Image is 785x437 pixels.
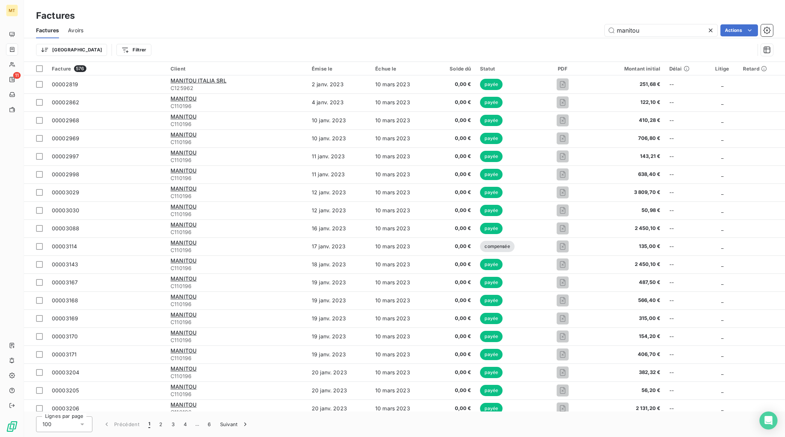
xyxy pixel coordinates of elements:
[52,99,79,105] span: 00002862
[437,351,471,358] span: 0,00 €
[721,387,723,393] span: _
[52,315,78,321] span: 00003169
[480,133,503,144] span: payée
[593,369,661,376] span: 382,32 €
[371,237,433,255] td: 10 mars 2023
[593,333,661,340] span: 154,20 €
[665,147,706,165] td: --
[171,246,303,254] span: C110196
[171,210,303,218] span: C110196
[721,297,723,303] span: _
[171,282,303,290] span: C110196
[721,261,723,267] span: _
[759,411,777,429] div: Open Intercom Messenger
[665,93,706,111] td: --
[216,416,254,432] button: Suivant
[480,259,503,270] span: payée
[721,135,723,141] span: _
[721,171,723,177] span: _
[371,129,433,147] td: 10 mars 2023
[593,351,661,358] span: 406,70 €
[52,207,79,213] span: 00003030
[721,315,723,321] span: _
[371,327,433,345] td: 10 mars 2023
[743,66,780,72] div: Retard
[171,239,196,246] span: MANITOU
[437,153,471,160] span: 0,00 €
[721,369,723,375] span: _
[593,117,661,124] span: 410,28 €
[52,243,77,249] span: 00003114
[307,363,371,381] td: 20 janv. 2023
[6,420,18,432] img: Logo LeanPay
[52,387,79,393] span: 00003205
[52,81,78,87] span: 00002819
[721,225,723,231] span: _
[371,183,433,201] td: 10 mars 2023
[480,169,503,180] span: payée
[437,405,471,412] span: 0,00 €
[437,99,471,106] span: 0,00 €
[665,201,706,219] td: --
[307,381,371,399] td: 20 janv. 2023
[155,416,167,432] button: 2
[371,93,433,111] td: 10 mars 2023
[437,117,471,124] span: 0,00 €
[52,333,78,339] span: 00003170
[721,333,723,339] span: _
[171,95,196,102] span: MANITOU
[171,185,196,192] span: MANITOU
[593,279,661,286] span: 487,50 €
[36,9,75,23] h3: Factures
[665,219,706,237] td: --
[171,149,196,156] span: MANITOU
[52,117,79,123] span: 00002968
[171,102,303,110] span: C110196
[665,345,706,363] td: --
[171,300,303,308] span: C110196
[480,97,503,108] span: payée
[593,81,661,88] span: 251,68 €
[593,189,661,196] span: 3 809,70 €
[307,255,371,273] td: 18 janv. 2023
[437,279,471,286] span: 0,00 €
[480,187,503,198] span: payée
[171,167,196,174] span: MANITOU
[171,347,196,354] span: MANITOU
[669,66,702,72] div: Délai
[665,381,706,399] td: --
[721,243,723,249] span: _
[593,153,661,160] span: 143,21 €
[437,297,471,304] span: 0,00 €
[203,416,215,432] button: 6
[171,257,196,264] span: MANITOU
[721,153,723,159] span: _
[480,66,532,72] div: Statut
[541,66,584,72] div: PDF
[720,24,758,36] button: Actions
[665,165,706,183] td: --
[437,66,471,72] div: Solde dû
[171,174,303,182] span: C110196
[593,225,661,232] span: 2 450,10 €
[307,93,371,111] td: 4 janv. 2023
[721,117,723,123] span: _
[171,390,303,398] span: C110196
[167,416,179,432] button: 3
[371,345,433,363] td: 10 mars 2023
[665,111,706,129] td: --
[52,189,79,195] span: 00003029
[593,261,661,268] span: 2 450,10 €
[437,369,471,376] span: 0,00 €
[171,138,303,146] span: C110196
[171,120,303,128] span: C110196
[171,228,303,236] span: C110196
[52,66,71,72] span: Facture
[98,416,144,432] button: Précédent
[593,207,661,214] span: 50,98 €
[52,153,79,159] span: 00002997
[171,293,196,300] span: MANITOU
[437,135,471,142] span: 0,00 €
[307,147,371,165] td: 11 janv. 2023
[371,255,433,273] td: 10 mars 2023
